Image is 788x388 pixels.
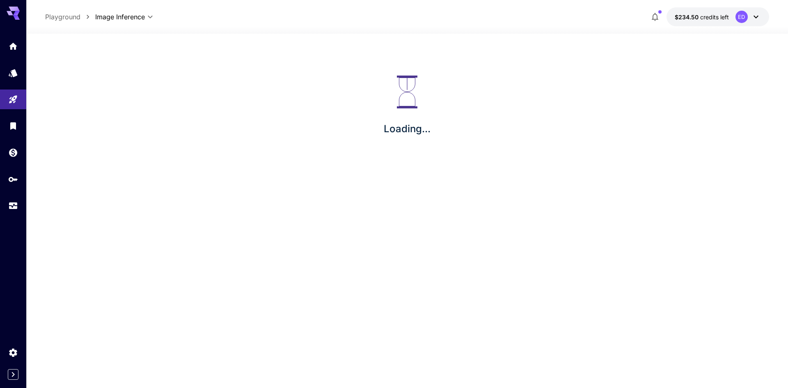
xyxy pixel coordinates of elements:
div: Settings [8,347,18,358]
div: Playground [8,94,18,105]
span: Image Inference [95,12,145,22]
button: Expand sidebar [8,369,18,380]
div: Usage [8,201,18,211]
div: Library [8,121,18,131]
p: Loading... [384,122,431,136]
nav: breadcrumb [45,12,95,22]
button: $234.49598ED [667,7,769,26]
div: Home [8,41,18,51]
div: API Keys [8,174,18,184]
span: credits left [700,14,729,21]
div: Models [8,68,18,78]
div: Wallet [8,147,18,158]
span: $234.50 [675,14,700,21]
a: Playground [45,12,80,22]
div: $234.49598 [675,13,729,21]
div: ED [735,11,748,23]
